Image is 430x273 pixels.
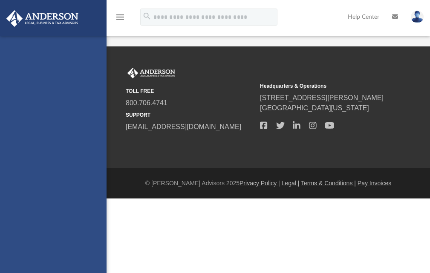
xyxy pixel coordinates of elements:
a: Privacy Policy | [240,180,280,187]
a: [EMAIL_ADDRESS][DOMAIN_NAME] [126,123,241,130]
div: © [PERSON_NAME] Advisors 2025 [107,179,430,188]
small: TOLL FREE [126,87,254,95]
a: [GEOGRAPHIC_DATA][US_STATE] [260,104,369,112]
img: User Pic [411,11,424,23]
img: Anderson Advisors Platinum Portal [126,68,177,79]
small: Headquarters & Operations [260,82,388,90]
i: search [142,11,152,21]
a: menu [115,16,125,22]
small: SUPPORT [126,111,254,119]
a: Pay Invoices [358,180,391,187]
a: 800.706.4741 [126,99,167,106]
a: Legal | [282,180,300,187]
a: Terms & Conditions | [301,180,356,187]
img: Anderson Advisors Platinum Portal [4,10,81,27]
a: [STREET_ADDRESS][PERSON_NAME] [260,94,384,101]
i: menu [115,12,125,22]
